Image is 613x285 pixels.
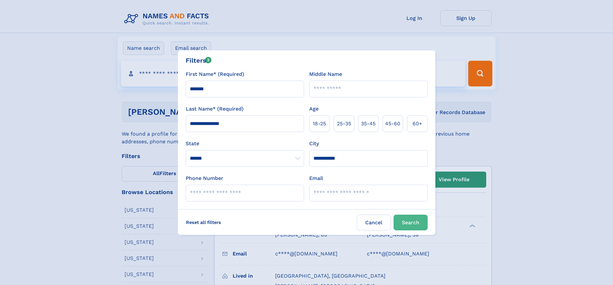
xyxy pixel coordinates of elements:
label: Middle Name [309,70,342,78]
label: Email [309,174,323,182]
span: 60+ [413,120,422,128]
span: 35‑45 [361,120,376,128]
label: Phone Number [186,174,223,182]
label: City [309,140,319,147]
label: Cancel [357,215,391,230]
label: Reset all filters [182,215,225,230]
label: First Name* (Required) [186,70,244,78]
label: State [186,140,304,147]
span: 18‑25 [313,120,326,128]
span: 45‑60 [385,120,400,128]
span: 25‑35 [337,120,351,128]
div: Filters [186,56,212,65]
button: Search [394,215,428,230]
label: Last Name* (Required) [186,105,244,113]
label: Age [309,105,319,113]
